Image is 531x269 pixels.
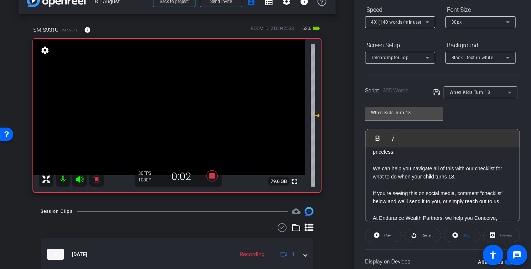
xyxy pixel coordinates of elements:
input: Title [371,108,437,117]
img: thumb-nail [47,249,64,260]
span: SM-S931U [60,27,79,33]
div: Recording [236,250,268,259]
p: If you’re seeing this on social media, comment “checklist” below and we’ll send it to you, or sim... [373,189,512,206]
span: Destinations for your clips [292,207,301,216]
mat-icon: cloud_upload [292,207,301,216]
mat-icon: accessibility [489,251,497,259]
label: All Devices [478,258,504,266]
span: 30px [451,20,462,25]
span: Restart [421,233,433,237]
button: Bold (⌘B) [371,131,385,146]
div: Session Clips [41,208,73,215]
mat-icon: fullscreen [290,177,299,186]
mat-icon: settings [40,46,50,55]
span: [DATE] [72,251,87,258]
div: Script [365,86,423,95]
p: At Endurance Wealth Partners, we help you Conceive, Believe, and Achieve. [373,214,512,231]
button: Stop [444,229,480,242]
span: Black - text in white [451,55,493,60]
button: Play [365,229,402,242]
span: 4X (140 words/minute) [371,20,421,25]
span: When Kids Turn 18 [450,90,490,95]
span: 79.6 GB [268,177,289,186]
span: Stop [463,233,471,237]
span: 62% [301,23,312,34]
span: FPS [143,171,151,176]
img: Session clips [305,207,313,216]
button: Restart [405,229,441,242]
mat-icon: battery_std [312,24,321,33]
div: Font Size [445,4,516,16]
span: SM-S931U [33,26,59,34]
span: Teleprompter Top [371,55,409,60]
div: Screen Setup [365,39,435,52]
div: 0:02 [157,170,206,183]
span: 305 Words [383,87,409,94]
div: 1080P [138,177,157,183]
mat-icon: 0 dB [311,111,320,120]
div: 30 [138,170,157,176]
mat-icon: info [84,27,91,33]
span: Play [384,233,391,237]
span: 1 [292,251,295,258]
button: Italic (⌘I) [386,131,400,146]
div: Background [445,39,516,52]
div: ROOM ID: 216042538 [251,25,294,36]
mat-icon: message [513,251,521,259]
div: Speed [365,4,435,16]
p: We can help you navigate all of this with our checklist for what to do when your child turns 18. [373,164,512,181]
